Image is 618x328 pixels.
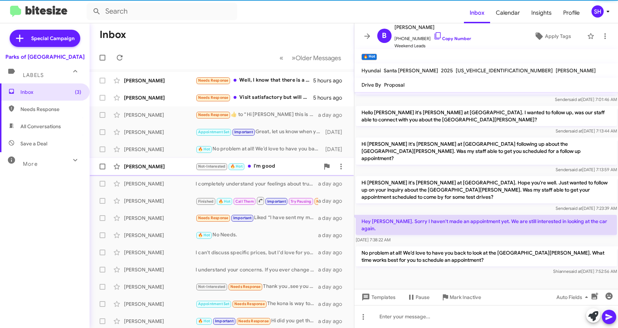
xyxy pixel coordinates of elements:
[384,82,404,88] span: Proposal
[324,129,348,136] div: [DATE]
[124,249,196,256] div: [PERSON_NAME]
[318,283,348,290] div: a day ago
[196,231,318,239] div: No Needs.
[569,97,581,102] span: said at
[551,291,597,304] button: Auto Fields
[557,3,585,23] a: Profile
[196,111,318,119] div: ​👍​ to “ Hi [PERSON_NAME] this is [PERSON_NAME], General Manager at [GEOGRAPHIC_DATA]. Just wante...
[230,284,261,289] span: Needs Response
[296,54,341,62] span: Older Messages
[219,199,231,204] span: 🔥 Hot
[124,232,196,239] div: [PERSON_NAME]
[441,67,453,74] span: 2025
[198,319,210,323] span: 🔥 Hot
[196,145,324,153] div: No problem at all! We’d love to have you back to look at the [GEOGRAPHIC_DATA][PERSON_NAME]. What...
[235,199,254,204] span: Call Them
[356,176,617,203] p: Hi [PERSON_NAME] it's [PERSON_NAME] at [GEOGRAPHIC_DATA]. Hope you're well. Just wanted to follow...
[20,140,47,147] span: Save a Deal
[435,291,487,304] button: Mark Inactive
[196,162,320,170] div: I'm good
[124,266,196,273] div: [PERSON_NAME]
[124,214,196,222] div: [PERSON_NAME]
[464,3,490,23] a: Inbox
[456,67,553,74] span: [US_VEHICLE_IDENTIFICATION_NUMBER]
[450,291,481,304] span: Mark Inactive
[318,318,348,325] div: a day ago
[124,111,196,119] div: [PERSON_NAME]
[361,67,381,74] span: Hyundai
[318,266,348,273] div: a day ago
[318,180,348,187] div: a day ago
[196,196,318,205] div: Yes, I'm Coming in to test drive, I spoke to a salesperson earlier [DATE], they said a vehicle ma...
[124,300,196,308] div: [PERSON_NAME]
[556,291,591,304] span: Auto Fields
[490,3,526,23] a: Calendar
[360,291,396,304] span: Templates
[196,266,318,273] div: I understand your concerns. If you ever change your mind please let us know.
[356,237,391,242] span: [DATE] 7:38:22 AM
[198,147,210,151] span: 🔥 Hot
[198,199,214,204] span: Finished
[313,77,348,84] div: 5 hours ago
[316,199,347,204] span: Needs Response
[553,269,617,274] span: Shianne [DATE] 7:52:56 AM
[555,206,617,211] span: Sender [DATE] 7:23:39 AM
[215,319,234,323] span: Important
[198,302,230,306] span: Appointment Set
[526,3,557,23] a: Insights
[318,249,348,256] div: a day ago
[318,111,348,119] div: a day ago
[196,76,313,85] div: Well, I know that there is a safety recall, and I don't think you can sell them right now correct...
[585,5,610,18] button: SH
[124,283,196,290] div: [PERSON_NAME]
[556,67,596,74] span: [PERSON_NAME]
[356,215,617,235] p: Hey [PERSON_NAME]. Sorry I haven't made an appointment yet. We are still interested in looking at...
[591,5,604,18] div: SH
[279,53,283,62] span: «
[234,130,253,134] span: Important
[233,216,252,220] span: Important
[198,78,229,83] span: Needs Response
[394,32,471,42] span: [PHONE_NUMBER]
[416,291,430,304] span: Pause
[521,30,584,43] button: Apply Tags
[318,232,348,239] div: a day ago
[198,284,226,289] span: Not-Interested
[20,88,81,96] span: Inbox
[555,97,617,102] span: Sender [DATE] 7:01:46 AM
[313,94,348,101] div: 5 hours ago
[124,318,196,325] div: [PERSON_NAME]
[198,216,229,220] span: Needs Response
[292,53,296,62] span: »
[20,106,81,113] span: Needs Response
[356,138,617,165] p: Hi [PERSON_NAME] It's [PERSON_NAME] at [GEOGRAPHIC_DATA] following up about the [GEOGRAPHIC_DATA]...
[10,30,80,47] a: Special Campaign
[196,93,313,102] div: Visit satisfactory but will not pursue trade. Have determined best to drive my Lo mileage 2018 Na...
[196,300,318,308] div: The kona is way to small
[87,3,237,20] input: Search
[196,317,318,325] div: Hi did you get the numbers for me ?
[545,30,571,43] span: Apply Tags
[394,23,471,32] span: [PERSON_NAME]
[198,112,229,117] span: Needs Response
[20,123,61,130] span: All Conversations
[196,128,324,136] div: Great, let us know when you're ready.
[196,249,318,256] div: I can't discuss specific prices, but I'd love for you to visit the dealership. We can assess your...
[276,50,345,65] nav: Page navigation example
[196,283,318,291] div: Thank you ,see you soon to get my truck serviced
[230,164,243,169] span: 🔥 Hot
[198,233,210,237] span: 🔥 Hot
[324,146,348,153] div: [DATE]
[196,214,318,222] div: Liked “I have sent my manger your request and he should be reaching back out soon with more infor...
[354,291,401,304] button: Templates
[75,88,81,96] span: (3)
[124,129,196,136] div: [PERSON_NAME]
[238,319,269,323] span: Needs Response
[124,180,196,187] div: [PERSON_NAME]
[569,167,582,172] span: said at
[361,82,381,88] span: Drive By
[433,36,471,41] a: Copy Number
[318,214,348,222] div: a day ago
